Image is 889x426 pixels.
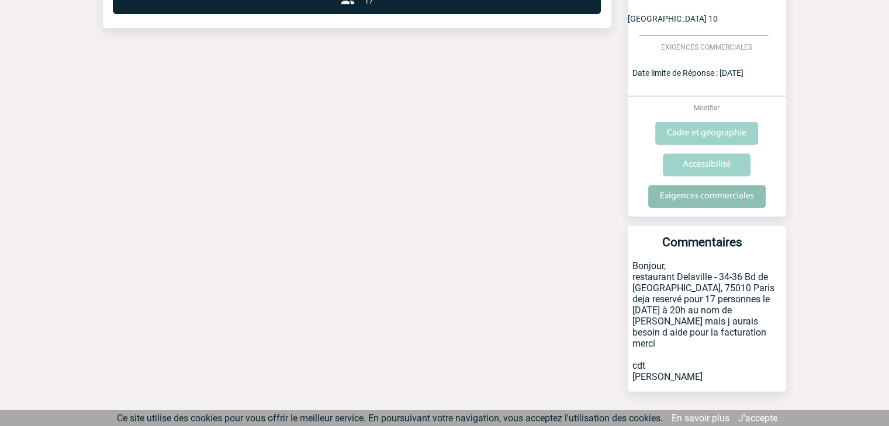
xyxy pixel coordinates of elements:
[632,68,743,78] span: Date limite de Réponse : [DATE]
[663,153,750,176] input: Accessibilité
[655,122,758,145] input: Cadre et géographie
[738,413,777,424] a: J'accepte
[661,43,752,51] span: EXIGENCES COMMERCIALES
[117,413,663,424] span: Ce site utilise des cookies pour vous offrir le meilleur service. En poursuivant votre navigation...
[632,235,772,260] h3: Commentaires
[672,413,729,424] a: En savoir plus
[694,104,719,112] span: Modifier
[648,185,766,208] input: Exigences commerciales
[628,260,786,392] p: Bonjour, restaurant Delaville - 34-36 Bd de [GEOGRAPHIC_DATA], 75010 Paris deja reservé pour 17 p...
